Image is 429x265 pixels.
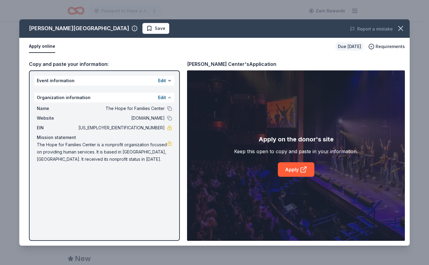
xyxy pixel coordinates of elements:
button: Edit [158,77,166,84]
button: Requirements [368,43,405,50]
span: The Hope for Families Center is a nonprofit organization focused on providing human services. It ... [37,141,167,163]
div: Event information [34,76,174,86]
span: [DOMAIN_NAME] [77,115,165,122]
div: Due [DATE] [335,42,364,51]
span: The Hope for Families Center [77,105,165,112]
div: Organization information [34,93,174,102]
span: Name [37,105,77,112]
div: Keep this open to copy and paste in your information. [234,148,358,155]
div: [PERSON_NAME][GEOGRAPHIC_DATA] [29,24,129,33]
span: Save [155,25,165,32]
span: Requirements [376,43,405,50]
span: EIN [37,124,77,131]
button: Apply online [29,40,55,53]
div: Mission statement [37,134,172,141]
button: Save [142,23,169,34]
button: Edit [158,94,166,101]
button: Report a mistake [350,25,393,33]
div: Copy and paste your information: [29,60,180,68]
span: [US_EMPLOYER_IDENTIFICATION_NUMBER] [77,124,165,131]
a: Apply [278,162,314,177]
span: Website [37,115,77,122]
div: Apply on the donor's site [259,134,334,144]
div: [PERSON_NAME] Center's Application [187,60,276,68]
